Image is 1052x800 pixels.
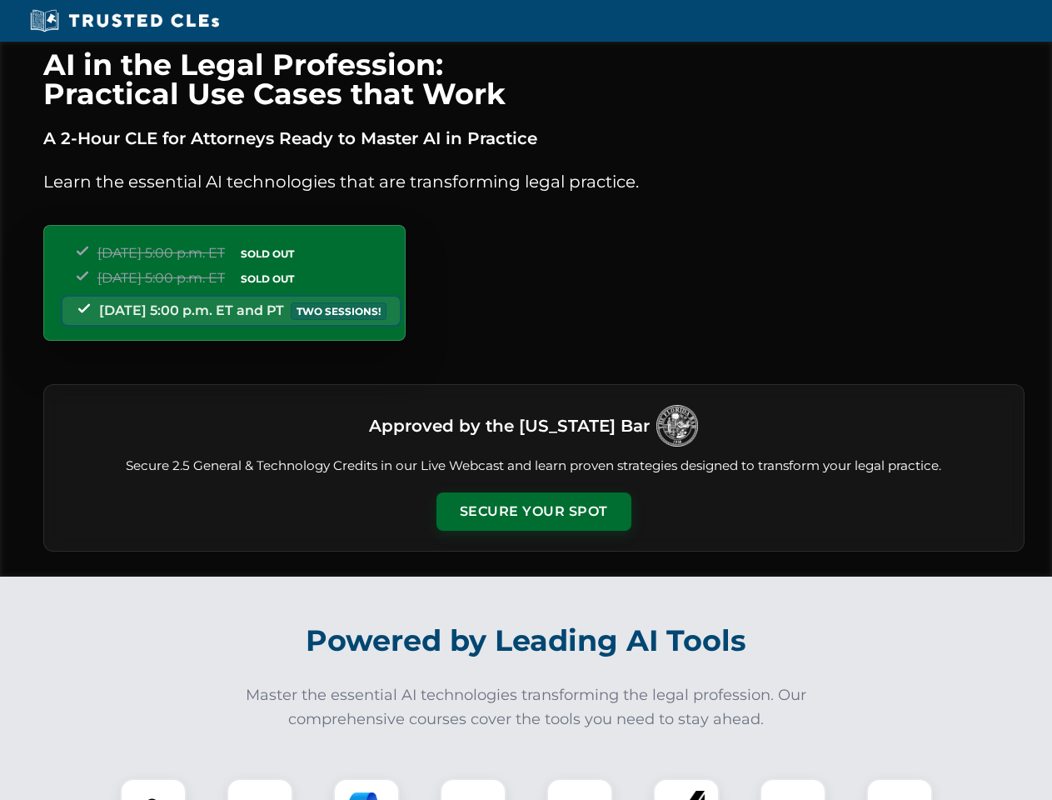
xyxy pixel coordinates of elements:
span: SOLD OUT [235,270,300,287]
h3: Approved by the [US_STATE] Bar [369,411,650,441]
span: [DATE] 5:00 p.m. ET [97,245,225,261]
button: Secure Your Spot [436,492,631,531]
p: A 2-Hour CLE for Attorneys Ready to Master AI in Practice [43,125,1025,152]
h2: Powered by Leading AI Tools [65,612,988,670]
span: [DATE] 5:00 p.m. ET [97,270,225,286]
span: SOLD OUT [235,245,300,262]
img: Trusted CLEs [25,8,224,33]
p: Learn the essential AI technologies that are transforming legal practice. [43,168,1025,195]
img: Logo [656,405,698,447]
h1: AI in the Legal Profession: Practical Use Cases that Work [43,50,1025,108]
p: Master the essential AI technologies transforming the legal profession. Our comprehensive courses... [235,683,818,732]
p: Secure 2.5 General & Technology Credits in our Live Webcast and learn proven strategies designed ... [64,457,1004,476]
